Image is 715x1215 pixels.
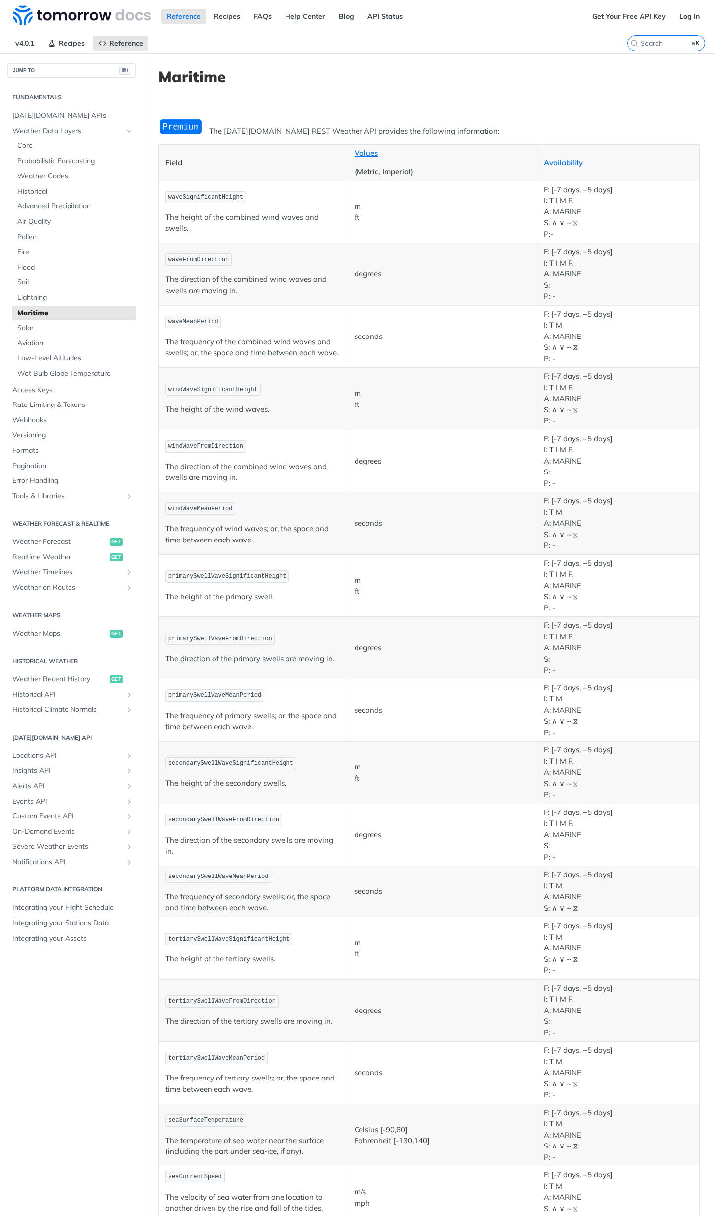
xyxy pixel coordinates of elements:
a: Fire [12,245,136,260]
a: On-Demand EventsShow subpages for On-Demand Events [7,824,136,839]
span: ⌘/ [119,67,130,75]
span: Weather Forecast [12,537,107,547]
a: Weather Mapsget [7,626,136,641]
span: Insights API [12,766,123,776]
h2: Platform DATA integration [7,885,136,894]
span: Lightning [17,293,133,303]
h2: Weather Forecast & realtime [7,519,136,528]
button: Hide subpages for Weather Data Layers [125,127,133,135]
p: F: [-7 days, +5 days] I: T I M R A: MARINE S: P: - [544,983,693,1039]
span: Access Keys [12,385,133,395]
p: F: [-7 days, +5 days] I: T I M R A: MARINE S: ∧ ∨ ~ ⧖ P: - [544,371,693,427]
a: Rate Limiting & Tokens [7,398,136,412]
h2: Weather Maps [7,611,136,620]
p: m ft [355,201,530,223]
h2: Historical Weather [7,657,136,666]
a: Weather Codes [12,169,136,184]
a: Availability [544,158,583,167]
h2: Fundamentals [7,93,136,102]
p: The frequency of the combined wind waves and swells; or, the space and time between each wave. [165,337,341,359]
button: Show subpages for Severe Weather Events [125,843,133,851]
button: Show subpages for Weather on Routes [125,584,133,592]
span: Rate Limiting & Tokens [12,400,133,410]
p: degrees [355,642,530,654]
svg: Search [630,39,638,47]
button: Show subpages for Locations API [125,752,133,760]
p: The frequency of tertiary swells; or, the space and time between each wave. [165,1073,341,1095]
a: Notifications APIShow subpages for Notifications API [7,855,136,870]
span: Notifications API [12,857,123,867]
h2: [DATE][DOMAIN_NAME] API [7,733,136,742]
span: tertiarySwellWaveMeanPeriod [168,1055,265,1062]
a: Weather on RoutesShow subpages for Weather on Routes [7,580,136,595]
span: Probabilistic Forecasting [17,156,133,166]
span: primarySwellWaveFromDirection [168,635,272,642]
button: Show subpages for Insights API [125,767,133,775]
p: m ft [355,575,530,597]
span: Air Quality [17,217,133,227]
a: Solar [12,321,136,336]
span: Historical [17,187,133,197]
a: Reference [93,36,148,51]
p: The height of the secondary swells. [165,778,341,789]
p: degrees [355,269,530,280]
span: [DATE][DOMAIN_NAME] APIs [12,111,133,121]
a: Integrating your Stations Data [7,916,136,931]
span: Locations API [12,751,123,761]
a: Core [12,138,136,153]
span: Tools & Libraries [12,491,123,501]
a: Events APIShow subpages for Events API [7,794,136,809]
button: Show subpages for Historical Climate Normals [125,706,133,714]
p: F: [-7 days, +5 days] I: T I M R A: MARINE S: P: - [544,807,693,863]
a: Advanced Precipitation [12,199,136,214]
span: Weather Timelines [12,567,123,577]
p: F: [-7 days, +5 days] I: T M A: MARINE S: ∧ ∨ ~ ⧖ P: - [544,1045,693,1101]
p: m ft [355,761,530,784]
p: seconds [355,518,530,529]
span: Reference [109,39,143,48]
p: F: [-7 days, +5 days] I: T M A: MARINE S: ∧ ∨ ~ ⧖ P: - [544,682,693,739]
span: Recipes [59,39,85,48]
a: Maritime [12,306,136,321]
a: Low-Level Altitudes [12,351,136,366]
a: Get Your Free API Key [587,9,671,24]
p: F: [-7 days, +5 days] I: T I M R A: MARINE S: ∧ ∨ ~ ⧖ P: - [544,744,693,801]
span: seaCurrentSpeed [168,1173,222,1180]
p: seconds [355,886,530,897]
button: Show subpages for Events API [125,798,133,806]
button: Show subpages for On-Demand Events [125,828,133,836]
span: Maritime [17,308,133,318]
span: tertiarySwellWaveFromDirection [168,998,276,1005]
span: Severe Weather Events [12,842,123,852]
span: windWaveMeanPeriod [168,505,233,512]
a: Blog [333,9,359,24]
img: Tomorrow.io Weather API Docs [13,5,151,25]
a: API Status [362,9,408,24]
a: FAQs [248,9,277,24]
kbd: ⌘K [690,38,702,48]
span: get [110,553,123,561]
span: Weather Data Layers [12,126,123,136]
p: The frequency of primary swells; or, the space and time between each wave. [165,710,341,733]
span: Weather Recent History [12,675,107,684]
span: Core [17,141,133,151]
p: Field [165,157,341,169]
p: seconds [355,1067,530,1079]
span: On-Demand Events [12,827,123,837]
button: Show subpages for Notifications API [125,858,133,866]
a: Soil [12,275,136,290]
span: primarySwellWaveSignificantHeight [168,573,286,580]
span: waveFromDirection [168,256,229,263]
span: windWaveFromDirection [168,443,243,450]
p: The frequency of wind waves; or, the space and time between each wave. [165,523,341,545]
span: Aviation [17,338,133,348]
span: Alerts API [12,781,123,791]
span: Solar [17,323,133,333]
a: Help Center [280,9,331,24]
span: waveMeanPeriod [168,318,218,325]
a: Reference [161,9,206,24]
span: Weather Codes [17,171,133,181]
a: Pollen [12,230,136,245]
a: Weather Data LayersHide subpages for Weather Data Layers [7,124,136,138]
span: primarySwellWaveMeanPeriod [168,692,261,699]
